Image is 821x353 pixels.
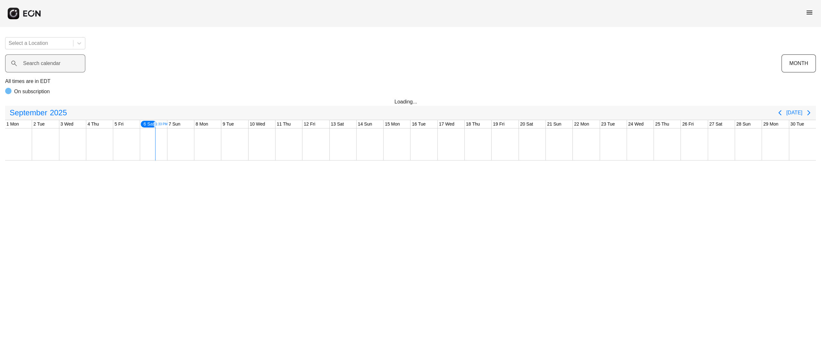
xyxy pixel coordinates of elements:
div: 1 Mon [5,120,20,128]
div: 14 Sun [357,120,373,128]
div: 27 Sat [708,120,724,128]
div: 23 Tue [600,120,616,128]
div: 19 Fri [492,120,506,128]
span: 2025 [48,106,68,119]
div: 9 Tue [221,120,235,128]
div: 4 Thu [86,120,100,128]
div: 28 Sun [735,120,752,128]
div: 12 Fri [302,120,317,128]
div: 7 Sun [167,120,182,128]
div: 30 Tue [789,120,806,128]
p: All times are in EDT [5,78,816,85]
div: 20 Sat [519,120,534,128]
div: 2 Tue [32,120,46,128]
div: 6 Sat [140,120,157,128]
span: September [8,106,48,119]
button: MONTH [782,54,816,72]
button: [DATE] [786,107,802,119]
div: Loading... [394,98,427,106]
p: On subscription [14,88,50,95]
button: Previous page [774,106,786,119]
div: 29 Mon [762,120,780,128]
div: 8 Mon [194,120,209,128]
div: 16 Tue [410,120,427,128]
div: 18 Thu [465,120,481,128]
div: 21 Sun [546,120,563,128]
div: 13 Sat [330,120,345,128]
label: Search calendar [23,60,61,67]
div: 17 Wed [438,120,456,128]
div: 24 Wed [627,120,645,128]
div: 25 Thu [654,120,670,128]
div: 3 Wed [59,120,75,128]
div: 11 Thu [275,120,292,128]
button: Next page [802,106,815,119]
div: 22 Mon [573,120,590,128]
div: 26 Fri [681,120,695,128]
div: 15 Mon [384,120,401,128]
button: September2025 [6,106,71,119]
div: 5 Fri [113,120,125,128]
span: menu [806,9,813,16]
div: 10 Wed [249,120,267,128]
